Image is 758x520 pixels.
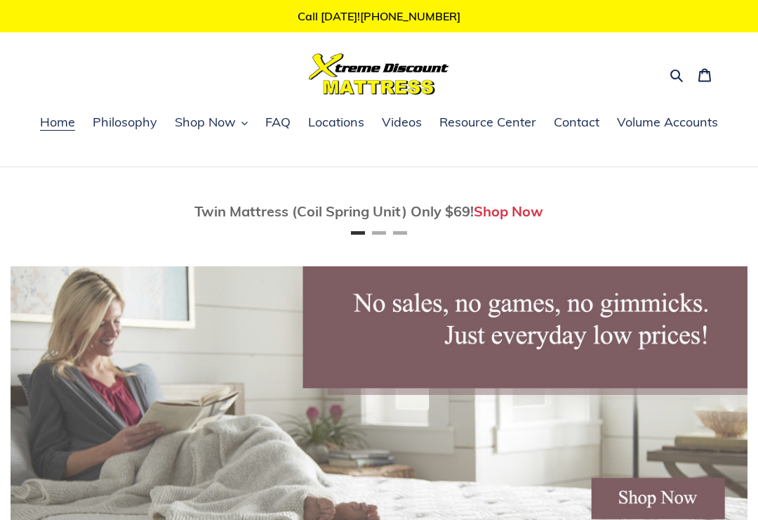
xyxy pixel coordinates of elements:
[40,114,75,131] span: Home
[33,112,82,134] a: Home
[554,114,599,131] span: Contact
[617,114,718,131] span: Volume Accounts
[93,114,157,131] span: Philosophy
[194,202,474,220] span: Twin Mattress (Coil Spring Unit) Only $69!
[86,112,164,134] a: Philosophy
[175,114,236,131] span: Shop Now
[372,231,386,235] button: Page 2
[474,202,543,220] a: Shop Now
[351,231,365,235] button: Page 1
[610,112,725,134] a: Volume Accounts
[375,112,429,134] a: Videos
[301,112,371,134] a: Locations
[168,112,255,134] button: Shop Now
[309,53,449,95] img: Xtreme Discount Mattress
[258,112,298,134] a: FAQ
[360,9,460,23] a: [PHONE_NUMBER]
[265,114,291,131] span: FAQ
[432,112,543,134] a: Resource Center
[547,112,606,134] a: Contact
[393,231,407,235] button: Page 3
[439,114,536,131] span: Resource Center
[308,114,364,131] span: Locations
[382,114,422,131] span: Videos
